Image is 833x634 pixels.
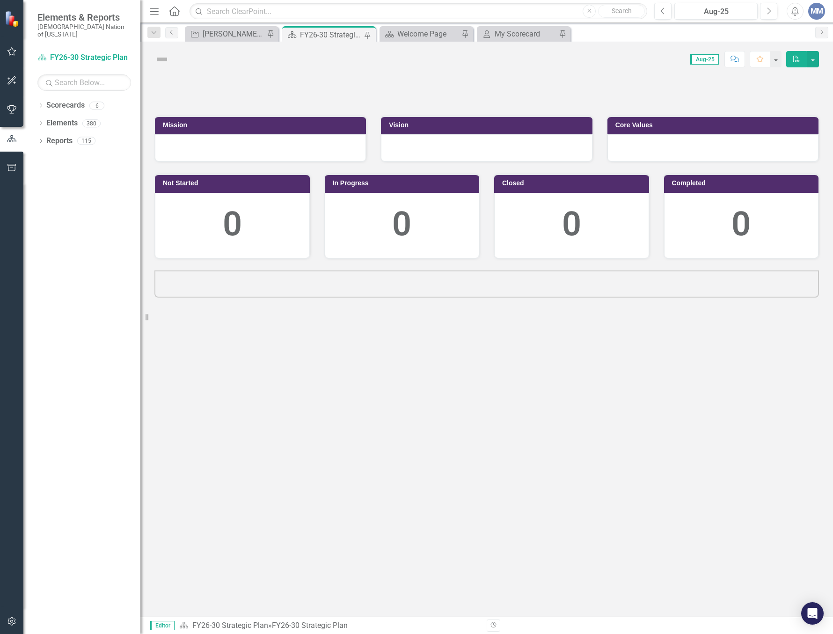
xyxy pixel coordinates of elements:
[165,200,300,248] div: 0
[37,23,131,38] small: [DEMOGRAPHIC_DATA] Nation of [US_STATE]
[801,602,824,625] div: Open Intercom Messenger
[37,12,131,23] span: Elements & Reports
[5,11,21,27] img: ClearPoint Strategy
[335,200,470,248] div: 0
[504,200,639,248] div: 0
[612,7,632,15] span: Search
[190,3,647,20] input: Search ClearPoint...
[674,3,758,20] button: Aug-25
[77,137,95,145] div: 115
[150,621,175,630] span: Editor
[598,5,645,18] button: Search
[479,28,556,40] a: My Scorecard
[333,180,475,187] h3: In Progress
[272,621,348,630] div: FY26-30 Strategic Plan
[389,122,587,129] h3: Vision
[203,28,264,40] div: [PERSON_NAME] SO's
[672,180,814,187] h3: Completed
[192,621,268,630] a: FY26-30 Strategic Plan
[37,74,131,91] input: Search Below...
[382,28,459,40] a: Welcome Page
[300,29,362,41] div: FY26-30 Strategic Plan
[154,52,169,67] img: Not Defined
[187,28,264,40] a: [PERSON_NAME] SO's
[163,122,361,129] h3: Mission
[89,102,104,109] div: 6
[46,118,78,129] a: Elements
[397,28,459,40] div: Welcome Page
[615,122,814,129] h3: Core Values
[37,52,131,63] a: FY26-30 Strategic Plan
[674,200,809,248] div: 0
[82,119,101,127] div: 380
[678,6,754,17] div: Aug-25
[495,28,556,40] div: My Scorecard
[808,3,825,20] button: MM
[690,54,719,65] span: Aug-25
[46,136,73,146] a: Reports
[502,180,644,187] h3: Closed
[179,620,480,631] div: »
[46,100,85,111] a: Scorecards
[163,180,305,187] h3: Not Started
